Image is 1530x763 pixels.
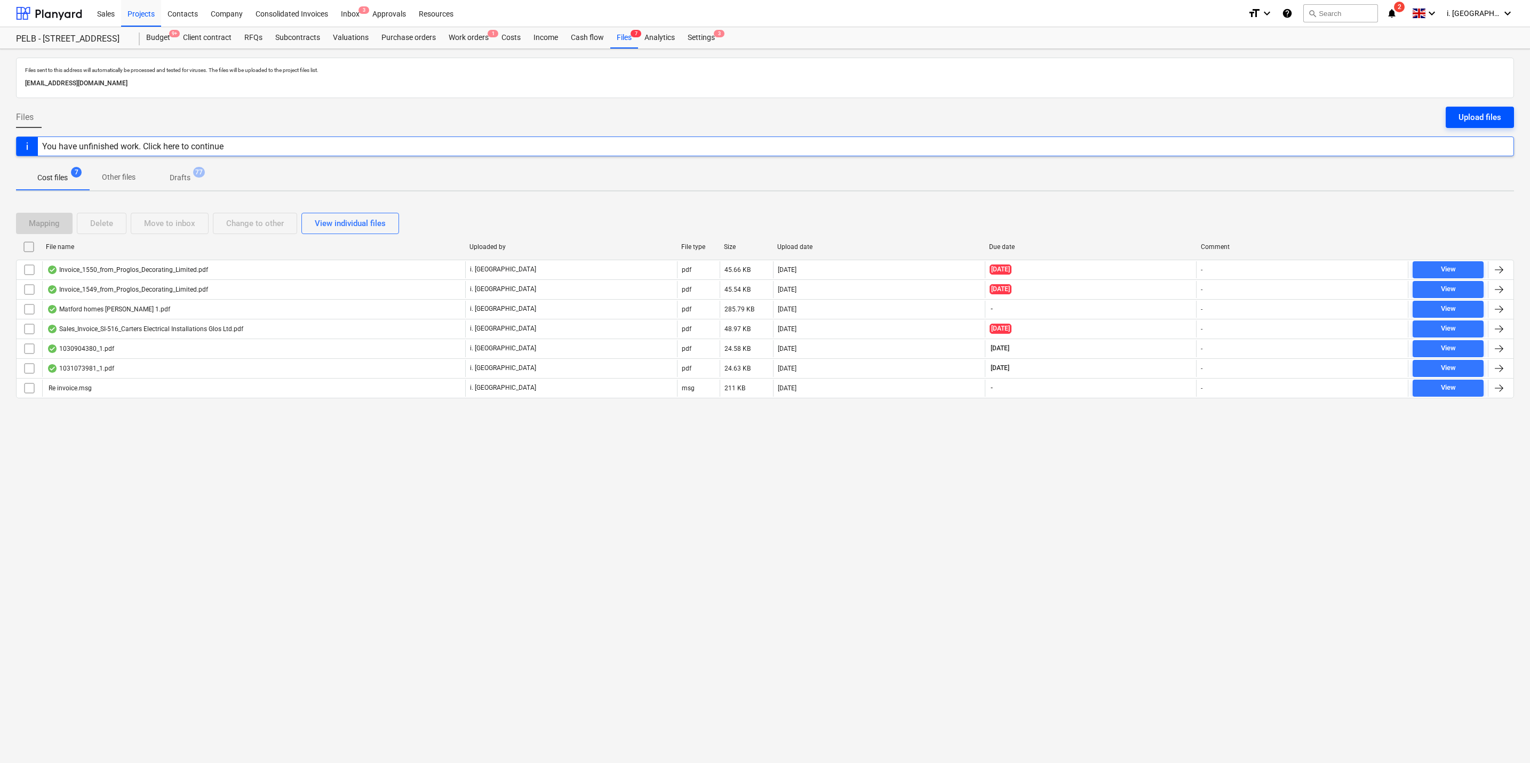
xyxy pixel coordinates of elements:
div: OCR finished [47,325,58,333]
div: [DATE] [778,306,796,313]
span: - [990,304,994,314]
a: Files7 [610,27,638,49]
p: i. [GEOGRAPHIC_DATA] [470,304,536,314]
span: 7 [631,30,641,37]
div: View [1441,323,1456,335]
div: - [1201,384,1202,392]
div: Budget [140,27,177,49]
div: - [1201,345,1202,352]
button: View individual files [301,213,399,234]
span: 77 [193,167,205,178]
div: Matford homes [PERSON_NAME] 1.pdf [47,305,170,314]
div: View [1441,342,1456,355]
div: Due date [989,243,1192,251]
div: [DATE] [778,325,796,333]
span: [DATE] [990,364,1010,373]
button: View [1413,261,1484,278]
div: OCR finished [47,344,58,353]
div: Upload files [1459,110,1501,124]
div: 45.66 KB [724,266,751,274]
button: View [1413,301,1484,318]
div: 48.97 KB [724,325,751,333]
div: Uploaded by [469,243,673,251]
a: Purchase orders [375,27,442,49]
div: Work orders [442,27,495,49]
div: Analytics [638,27,681,49]
button: Upload files [1446,107,1514,128]
div: View [1441,263,1456,276]
div: 285.79 KB [724,306,754,313]
p: i. [GEOGRAPHIC_DATA] [470,383,536,392]
div: File name [46,243,461,251]
div: 211 KB [724,384,745,392]
button: View [1413,380,1484,397]
div: [DATE] [778,266,796,274]
a: Costs [495,27,527,49]
a: Cash flow [564,27,610,49]
div: 45.54 KB [724,286,751,293]
div: Re invoice.msg [47,384,92,392]
p: i. [GEOGRAPHIC_DATA] [470,344,536,353]
div: View [1441,283,1456,295]
div: Settings [681,27,721,49]
a: Client contract [177,27,238,49]
a: Subcontracts [269,27,326,49]
iframe: Chat Widget [1477,712,1530,763]
div: Invoice_1549_from_Proglos_Decorating_Limited.pdf [47,285,208,294]
div: - [1201,365,1202,372]
div: [DATE] [778,384,796,392]
div: pdf [682,306,691,313]
div: OCR finished [47,285,58,294]
div: Valuations [326,27,375,49]
div: 24.58 KB [724,345,751,352]
div: OCR finished [47,305,58,314]
span: - [990,383,994,392]
a: Settings3 [681,27,721,49]
p: Files sent to this address will automatically be processed and tested for viruses. The files will... [25,67,1505,74]
div: pdf [682,345,691,352]
span: 9+ [169,30,180,37]
div: Upload date [777,243,981,251]
span: [DATE] [990,264,1011,275]
span: [DATE] [990,284,1011,294]
button: View [1413,281,1484,298]
span: [DATE] [990,344,1010,353]
div: - [1201,325,1202,333]
div: pdf [682,266,691,274]
div: Comment [1201,243,1404,251]
div: PELB - [STREET_ADDRESS] [16,34,127,45]
span: 3 [714,30,724,37]
div: 1030904380_1.pdf [47,344,114,353]
p: Cost files [37,172,68,183]
p: i. [GEOGRAPHIC_DATA] [470,285,536,294]
div: You have unfinished work. Click here to continue [42,141,224,151]
div: OCR finished [47,364,58,373]
span: 7 [71,167,82,178]
div: pdf [682,325,691,333]
span: 3 [358,6,369,14]
p: i. [GEOGRAPHIC_DATA] [470,364,536,373]
a: Work orders1 [442,27,495,49]
div: Sales_Invoice_SI-516_Carters Electrical Installations Glos Ltd.pdf [47,325,243,333]
p: i. [GEOGRAPHIC_DATA] [470,324,536,333]
button: View [1413,360,1484,377]
div: msg [682,384,695,392]
div: - [1201,286,1202,293]
div: View individual files [315,216,386,230]
a: Budget9+ [140,27,177,49]
div: Invoice_1550_from_Proglos_Decorating_Limited.pdf [47,266,208,274]
a: Income [527,27,564,49]
div: File type [681,243,715,251]
p: Drafts [170,172,190,183]
button: View [1413,320,1484,338]
a: RFQs [238,27,269,49]
div: 24.63 KB [724,365,751,372]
